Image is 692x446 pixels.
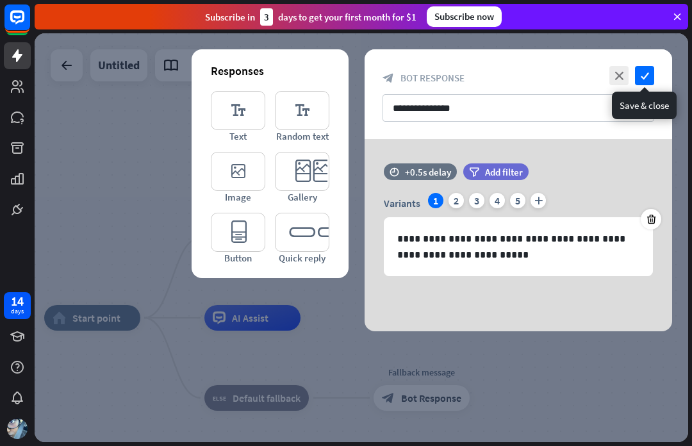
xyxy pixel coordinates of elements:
span: Add filter [485,166,523,178]
a: 14 days [4,292,31,319]
div: Subscribe in days to get your first month for $1 [205,8,416,26]
i: check [635,66,654,85]
span: Bot Response [400,72,465,84]
i: time [390,167,399,176]
div: 2 [449,193,464,208]
div: 14 [11,295,24,307]
div: 4 [490,193,505,208]
i: close [609,66,629,85]
button: Open LiveChat chat widget [10,5,49,44]
div: 3 [469,193,484,208]
i: block_bot_response [383,72,394,84]
span: Variants [384,197,420,210]
div: 3 [260,8,273,26]
i: filter [469,167,479,177]
div: +0.5s delay [405,166,451,178]
div: days [11,307,24,316]
div: Subscribe now [427,6,502,27]
i: plus [531,193,546,208]
div: 1 [428,193,443,208]
div: 5 [510,193,525,208]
